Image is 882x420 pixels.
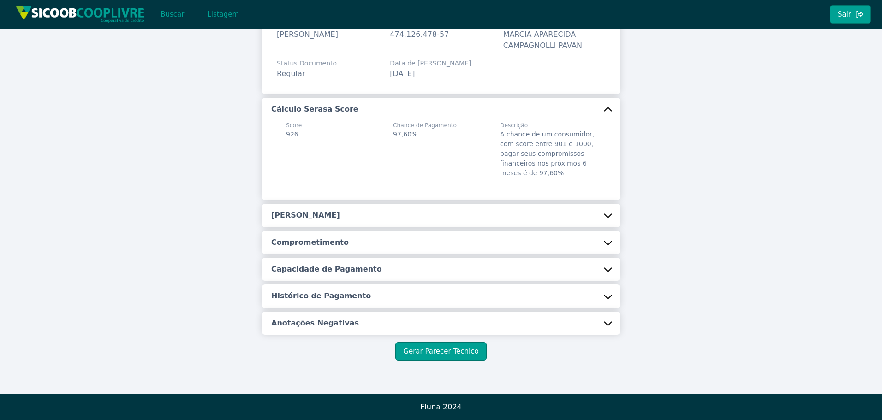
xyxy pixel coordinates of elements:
span: 474.126.478-57 [390,30,449,39]
h5: Capacidade de Pagamento [271,264,382,274]
span: Chance de Pagamento [393,121,457,130]
span: Descrição [500,121,596,130]
span: Status Documento [277,59,337,68]
span: Fluna 2024 [420,402,462,411]
img: img/sicoob_cooplivre.png [16,6,145,23]
button: Histórico de Pagamento [262,284,620,308]
h5: Histórico de Pagamento [271,291,371,301]
span: MARCIA APARECIDA CAMPAGNOLLI PAVAN [503,30,582,50]
h5: [PERSON_NAME] [271,210,340,220]
button: Listagem [199,5,247,24]
span: Regular [277,69,305,78]
span: Data de [PERSON_NAME] [390,59,471,68]
button: Sair [830,5,871,24]
span: A chance de um consumidor, com score entre 901 e 1000, pagar seus compromissos financeiros nos pr... [500,130,594,177]
h5: Anotações Negativas [271,318,359,328]
span: 97,60% [393,130,417,138]
button: Gerar Parecer Técnico [395,342,486,361]
span: [PERSON_NAME] [277,30,338,39]
button: [PERSON_NAME] [262,204,620,227]
h5: Cálculo Serasa Score [271,104,358,114]
button: Anotações Negativas [262,312,620,335]
span: Score [286,121,302,130]
button: Capacidade de Pagamento [262,258,620,281]
span: 926 [286,130,298,138]
button: Comprometimento [262,231,620,254]
h5: Comprometimento [271,237,349,248]
span: [DATE] [390,69,415,78]
button: Buscar [153,5,192,24]
button: Cálculo Serasa Score [262,98,620,121]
